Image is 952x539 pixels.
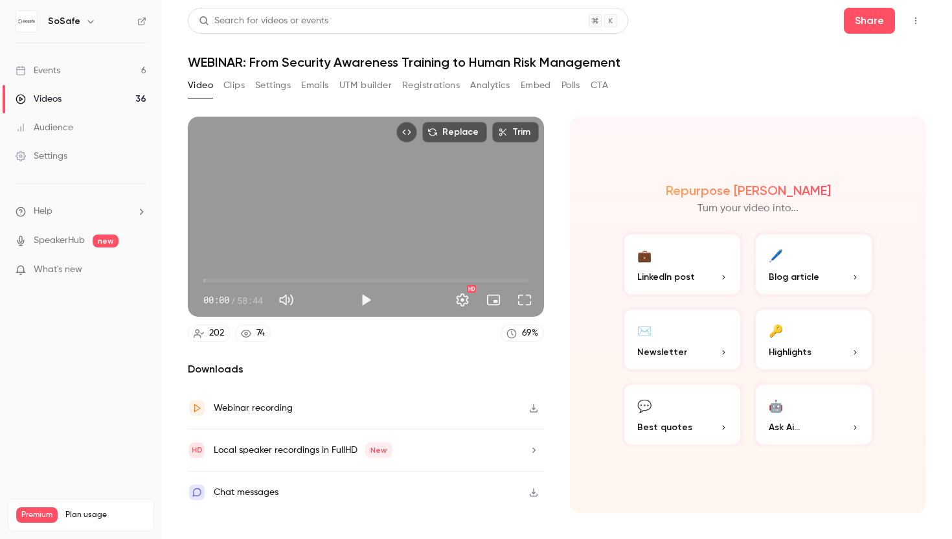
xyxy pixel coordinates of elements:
[637,270,695,284] span: LinkedIn post
[637,245,652,265] div: 💼
[16,121,73,134] div: Audience
[637,345,687,359] span: Newsletter
[769,270,819,284] span: Blog article
[339,75,392,96] button: UTM builder
[214,442,392,458] div: Local speaker recordings in FullHD
[16,11,37,32] img: SoSafe
[501,325,544,342] a: 69%
[396,122,417,143] button: Embed video
[622,232,743,297] button: 💼LinkedIn post
[223,75,245,96] button: Clips
[235,325,271,342] a: 74
[256,327,265,340] div: 74
[16,93,62,106] div: Videos
[697,201,799,216] p: Turn your video into...
[16,150,67,163] div: Settings
[512,287,538,313] button: Full screen
[470,75,510,96] button: Analytics
[199,14,328,28] div: Search for videos or events
[753,307,874,372] button: 🔑Highlights
[188,54,926,70] h1: WEBINAR: From Security Awareness Training to Human Risk Management
[769,320,783,340] div: 🔑
[637,395,652,415] div: 💬
[131,264,146,276] iframe: Noticeable Trigger
[273,287,299,313] button: Mute
[666,183,831,198] h2: Repurpose [PERSON_NAME]
[402,75,460,96] button: Registrations
[591,75,608,96] button: CTA
[34,263,82,277] span: What's new
[65,510,146,520] span: Plan usage
[353,287,379,313] button: Play
[203,293,229,307] span: 00:00
[467,285,476,293] div: HD
[255,75,291,96] button: Settings
[34,205,52,218] span: Help
[521,75,551,96] button: Embed
[769,395,783,415] div: 🤖
[16,64,60,77] div: Events
[16,205,146,218] li: help-dropdown-opener
[301,75,328,96] button: Emails
[203,293,263,307] div: 00:00
[16,507,58,523] span: Premium
[753,382,874,447] button: 🤖Ask Ai...
[34,234,85,247] a: SpeakerHub
[622,307,743,372] button: ✉️Newsletter
[844,8,895,34] button: Share
[622,382,743,447] button: 💬Best quotes
[365,442,392,458] span: New
[637,420,692,434] span: Best quotes
[188,75,213,96] button: Video
[422,122,487,143] button: Replace
[48,15,80,28] h6: SoSafe
[769,345,811,359] span: Highlights
[449,287,475,313] button: Settings
[769,245,783,265] div: 🖊️
[481,287,506,313] button: Turn on miniplayer
[492,122,539,143] button: Trim
[209,327,224,340] div: 202
[237,293,263,307] span: 58:44
[188,361,544,377] h2: Downloads
[769,420,800,434] span: Ask Ai...
[753,232,874,297] button: 🖊️Blog article
[905,10,926,31] button: Top Bar Actions
[188,325,230,342] a: 202
[214,485,278,500] div: Chat messages
[93,235,119,247] span: new
[231,293,236,307] span: /
[561,75,580,96] button: Polls
[214,400,293,416] div: Webinar recording
[522,327,538,340] div: 69 %
[637,320,652,340] div: ✉️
